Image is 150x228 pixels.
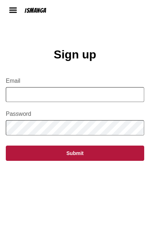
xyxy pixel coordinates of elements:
[25,7,46,14] div: IsManga
[22,7,59,14] a: IsManga
[6,146,144,161] button: Submit
[9,6,17,15] img: hamburger
[6,111,144,117] label: Password
[54,48,96,61] h1: Sign up
[6,78,144,84] label: Email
